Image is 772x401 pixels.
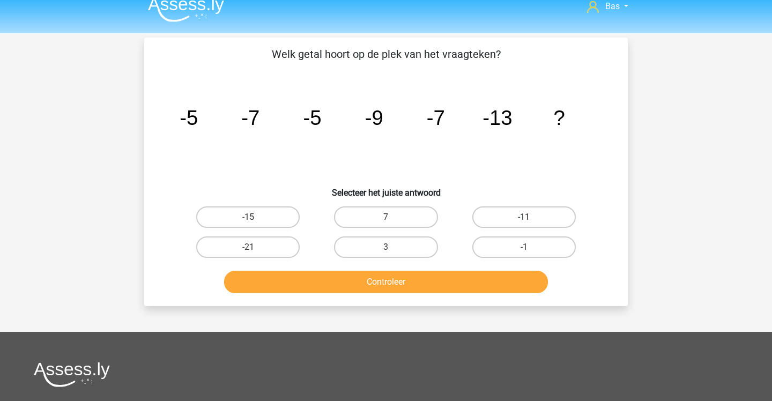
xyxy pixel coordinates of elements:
label: -15 [196,206,300,228]
label: 7 [334,206,437,228]
tspan: -13 [482,106,512,129]
label: -1 [472,236,576,258]
label: 3 [334,236,437,258]
span: Bas [605,1,620,11]
button: Controleer [224,271,548,293]
p: Welk getal hoort op de plek van het vraagteken? [161,46,611,62]
h6: Selecteer het juiste antwoord [161,179,611,198]
tspan: -7 [241,106,259,129]
tspan: -5 [303,106,321,129]
label: -21 [196,236,300,258]
tspan: -7 [427,106,445,129]
label: -11 [472,206,576,228]
tspan: -5 [180,106,198,129]
tspan: ? [553,106,565,129]
img: Assessly logo [34,362,110,387]
tspan: -9 [365,106,383,129]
